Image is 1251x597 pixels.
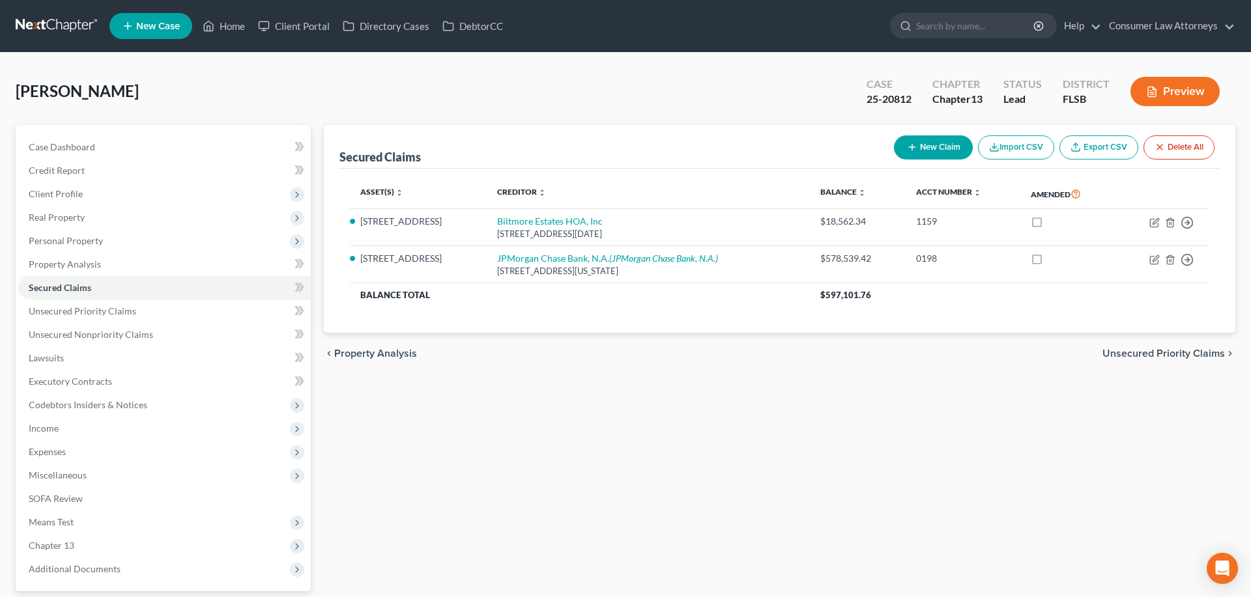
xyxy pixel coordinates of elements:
[1102,14,1235,38] a: Consumer Law Attorneys
[916,252,1010,265] div: 0198
[324,348,417,359] button: chevron_left Property Analysis
[16,81,139,100] span: [PERSON_NAME]
[820,215,895,228] div: $18,562.34
[29,329,153,340] span: Unsecured Nonpriority Claims
[18,253,311,276] a: Property Analysis
[29,516,74,527] span: Means Test
[1102,348,1235,359] button: Unsecured Priority Claims chevron_right
[18,323,311,346] a: Unsecured Nonpriority Claims
[867,77,912,92] div: Case
[252,14,336,38] a: Client Portal
[1003,77,1042,92] div: Status
[29,352,64,363] span: Lawsuits
[360,252,476,265] li: [STREET_ADDRESS]
[29,423,59,434] span: Income
[336,14,436,38] a: Directory Cases
[858,189,866,197] i: unfold_more
[609,253,718,264] i: (JPMorgan Chase Bank, N.A.)
[1130,77,1220,106] button: Preview
[29,282,91,293] span: Secured Claims
[334,348,417,359] span: Property Analysis
[1063,92,1110,107] div: FLSB
[1057,14,1101,38] a: Help
[18,299,311,323] a: Unsecured Priority Claims
[1102,348,1225,359] span: Unsecured Priority Claims
[136,21,180,31] span: New Case
[978,135,1054,160] button: Import CSV
[18,487,311,510] a: SOFA Review
[916,14,1035,38] input: Search by name...
[1020,179,1115,209] th: Amended
[29,493,83,504] span: SOFA Review
[1143,135,1215,160] button: Delete All
[932,92,983,107] div: Chapter
[29,235,103,246] span: Personal Property
[497,253,718,264] a: JPMorgan Chase Bank, N.A.(JPMorgan Chase Bank, N.A.)
[497,187,546,197] a: Creditor unfold_more
[29,563,121,574] span: Additional Documents
[29,376,112,387] span: Executory Contracts
[1063,77,1110,92] div: District
[324,348,334,359] i: chevron_left
[867,92,912,107] div: 25-20812
[360,187,403,197] a: Asset(s) unfold_more
[29,305,136,316] span: Unsecured Priority Claims
[820,290,871,300] span: $597,101.76
[18,159,311,182] a: Credit Report
[916,187,981,197] a: Acct Number unfold_more
[497,265,799,277] div: [STREET_ADDRESS][US_STATE]
[29,399,147,410] span: Codebtors Insiders & Notices
[350,283,810,307] th: Balance Total
[29,540,74,551] span: Chapter 13
[29,141,95,152] span: Case Dashboard
[1059,135,1138,160] a: Export CSV
[29,188,83,199] span: Client Profile
[360,215,476,228] li: [STREET_ADDRESS]
[1207,553,1238,584] div: Open Intercom Messenger
[1003,92,1042,107] div: Lead
[339,149,421,165] div: Secured Claims
[497,228,799,240] div: [STREET_ADDRESS][DATE]
[18,346,311,370] a: Lawsuits
[497,215,603,227] a: Biltmore Estates HOA, Inc
[29,165,85,176] span: Credit Report
[894,135,973,160] button: New Claim
[973,189,981,197] i: unfold_more
[18,276,311,299] a: Secured Claims
[971,92,983,105] span: 13
[29,258,101,270] span: Property Analysis
[436,14,510,38] a: DebtorCC
[820,252,895,265] div: $578,539.42
[916,215,1010,228] div: 1159
[932,77,983,92] div: Chapter
[1225,348,1235,359] i: chevron_right
[395,189,403,197] i: unfold_more
[29,446,66,457] span: Expenses
[29,469,87,480] span: Miscellaneous
[18,370,311,393] a: Executory Contracts
[820,187,866,197] a: Balance unfold_more
[18,135,311,159] a: Case Dashboard
[29,212,85,223] span: Real Property
[196,14,252,38] a: Home
[538,189,546,197] i: unfold_more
